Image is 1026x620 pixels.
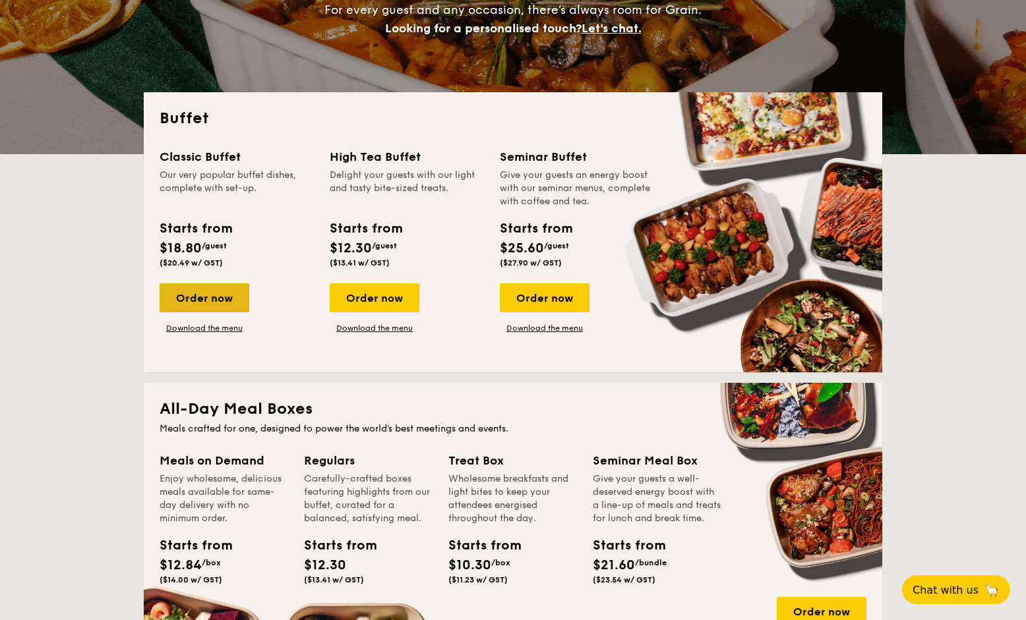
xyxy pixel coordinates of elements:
[160,258,223,268] span: ($20.49 w/ GST)
[160,283,249,312] div: Order now
[160,323,249,333] a: Download the menu
[330,323,419,333] a: Download the menu
[330,219,402,239] div: Starts from
[593,472,721,525] div: Give your guests a well-deserved energy boost with a line-up of meals and treats for lunch and br...
[202,558,221,567] span: /box
[913,584,979,596] span: Chat with us
[448,557,491,573] span: $10.30
[160,451,288,470] div: Meals on Demand
[448,575,508,584] span: ($11.23 w/ GST)
[593,451,721,470] div: Seminar Meal Box
[448,536,508,555] div: Starts from
[160,422,866,436] div: Meals crafted for one, designed to power the world's best meetings and events.
[385,21,582,36] span: Looking for a personalised touch?
[160,148,314,166] div: Classic Buffet
[160,575,222,584] span: ($14.00 w/ GST)
[160,240,202,256] span: $18.80
[330,258,390,268] span: ($13.41 w/ GST)
[330,148,484,166] div: High Tea Buffet
[582,21,642,36] span: Let's chat.
[304,451,433,470] div: Regulars
[448,472,577,525] div: Wholesome breakfasts and light bites to keep your attendees energised throughout the day.
[160,108,866,129] h2: Buffet
[448,451,577,470] div: Treat Box
[304,575,364,584] span: ($13.41 w/ GST)
[500,219,572,239] div: Starts from
[304,557,346,573] span: $12.30
[160,169,314,208] div: Our very popular buffet dishes, complete with set-up.
[372,241,397,250] span: /guest
[330,240,372,256] span: $12.30
[491,558,510,567] span: /box
[160,399,866,420] h2: All-Day Meal Boxes
[593,536,652,555] div: Starts from
[304,536,363,555] div: Starts from
[330,283,419,312] div: Order now
[500,148,654,166] div: Seminar Buffet
[202,241,227,250] span: /guest
[500,258,562,268] span: ($27.90 w/ GST)
[635,558,667,567] span: /bundle
[160,219,231,239] div: Starts from
[544,241,569,250] span: /guest
[902,575,1010,604] button: Chat with us🦙
[500,323,589,333] a: Download the menu
[500,169,654,208] div: Give your guests an energy boost with our seminar menus, complete with coffee and tea.
[160,536,219,555] div: Starts from
[593,575,655,584] span: ($23.54 w/ GST)
[160,472,288,525] div: Enjoy wholesome, delicious meals available for same-day delivery with no minimum order.
[304,472,433,525] div: Carefully-crafted boxes featuring highlights from our buffet, curated for a balanced, satisfying ...
[330,169,484,208] div: Delight your guests with our light and tasty bite-sized treats.
[984,582,1000,598] span: 🦙
[500,283,589,312] div: Order now
[160,557,202,573] span: $12.84
[500,240,544,256] span: $25.60
[593,557,635,573] span: $21.60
